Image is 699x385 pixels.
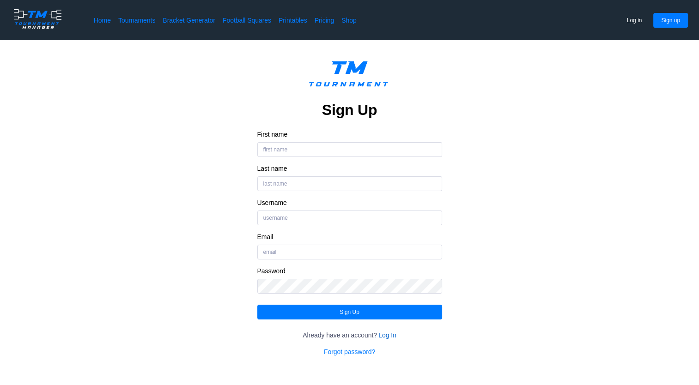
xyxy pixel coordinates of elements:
button: Sign Up [257,305,442,319]
a: Bracket Generator [163,16,215,25]
button: Log in [619,13,650,28]
a: Printables [279,16,307,25]
input: username [257,211,442,225]
a: Pricing [315,16,334,25]
a: Tournaments [118,16,155,25]
button: Sign up [653,13,688,28]
input: email [257,245,442,259]
a: Football Squares [223,16,271,25]
label: Password [257,267,442,275]
a: Forgot password? [324,347,375,356]
input: last name [257,176,442,191]
img: logo.ffa97a18e3bf2c7d.png [302,55,398,97]
label: Email [257,233,442,241]
a: Home [94,16,111,25]
input: first name [257,142,442,157]
label: Username [257,199,442,207]
a: Log In [378,331,396,340]
a: Shop [341,16,357,25]
span: Already have an account? [303,331,377,340]
label: First name [257,130,442,138]
img: logo.ffa97a18e3bf2c7d.png [11,7,64,30]
h2: Sign Up [322,101,377,119]
label: Last name [257,164,442,173]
